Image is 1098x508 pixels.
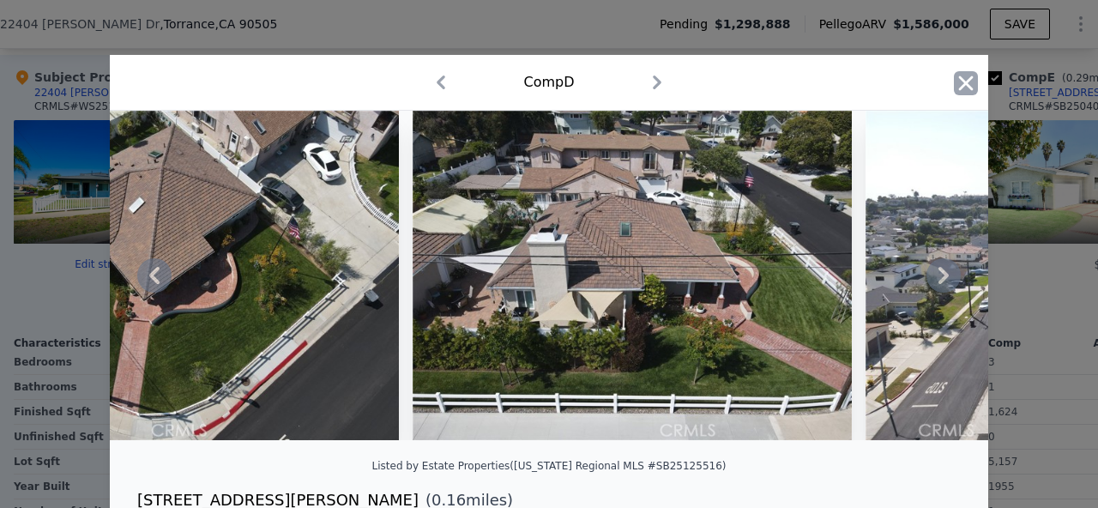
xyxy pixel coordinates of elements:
[523,72,574,93] div: Comp D
[372,460,727,472] div: Listed by Estate Properties ([US_STATE] Regional MLS #SB25125516)
[413,111,852,440] img: Property Img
